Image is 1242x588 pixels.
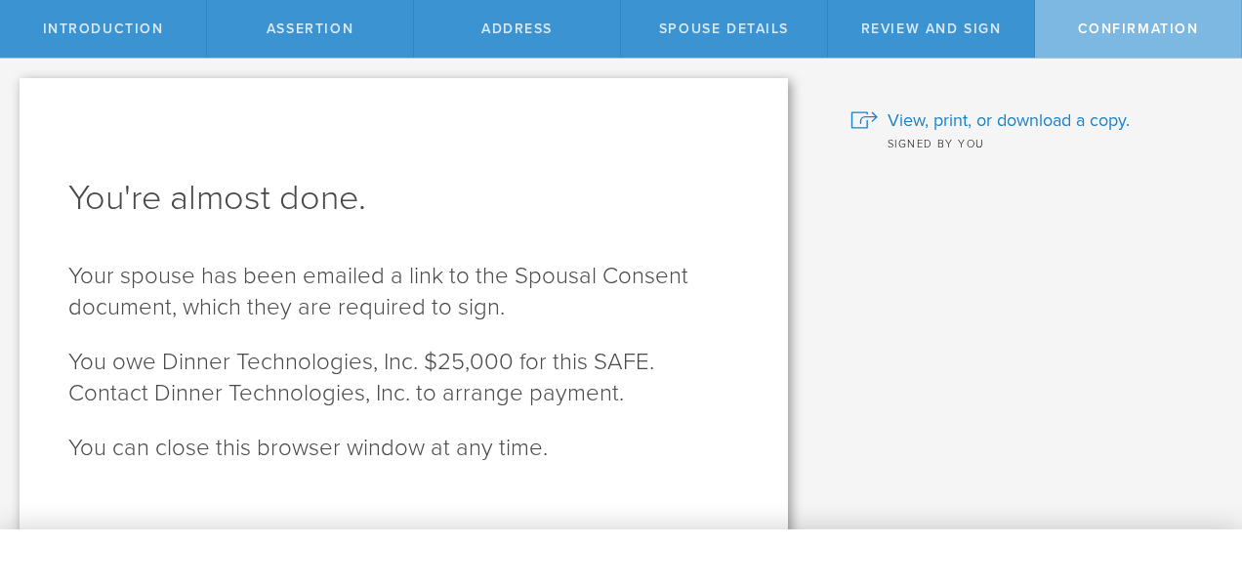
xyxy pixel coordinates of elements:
[267,21,353,37] span: assertion
[659,21,789,37] span: Spouse Details
[888,107,1130,133] span: View, print, or download a copy.
[850,133,1213,152] div: Signed by You
[481,21,553,37] span: Address
[43,21,164,37] span: Introduction
[68,175,739,222] h1: You're almost done.
[68,261,739,323] p: Your spouse has been emailed a link to the Spousal Consent document, which they are required to s...
[68,347,739,409] p: You owe Dinner Technologies, Inc. $25,000 for this SAFE. Contact Dinner Technologies, Inc. to arr...
[861,21,1002,37] span: Review and Sign
[1078,21,1199,37] span: Confirmation
[68,433,739,464] p: You can close this browser window at any time.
